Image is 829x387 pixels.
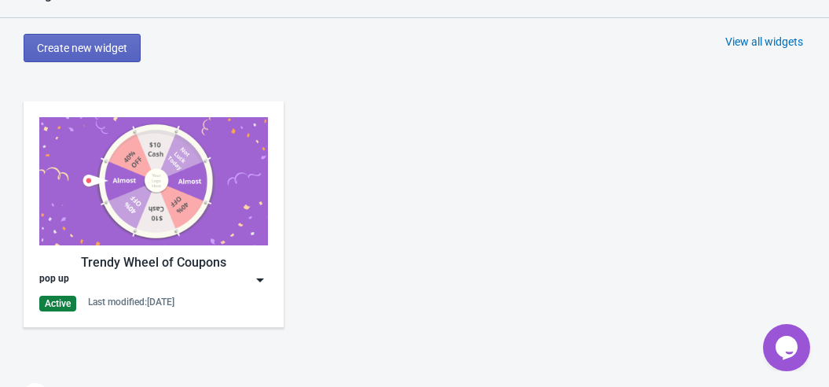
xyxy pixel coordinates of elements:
[24,34,141,62] button: Create new widget
[252,272,268,288] img: dropdown.png
[39,117,268,245] img: trendy_game.png
[88,296,174,308] div: Last modified: [DATE]
[39,296,76,311] div: Active
[37,42,127,54] span: Create new widget
[725,34,803,50] div: View all widgets
[39,272,69,288] div: pop up
[763,324,813,371] iframe: chat widget
[39,253,268,272] div: Trendy Wheel of Coupons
